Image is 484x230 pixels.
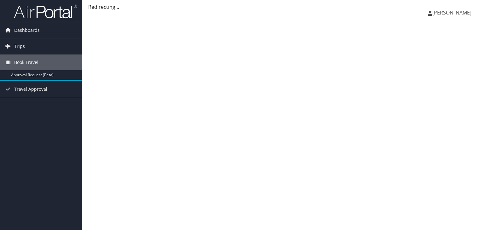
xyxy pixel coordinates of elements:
span: Dashboards [14,22,40,38]
span: Trips [14,38,25,54]
span: Travel Approval [14,81,47,97]
div: Redirecting... [88,3,478,11]
span: Book Travel [14,55,38,70]
span: [PERSON_NAME] [432,9,471,16]
img: airportal-logo.png [14,4,77,19]
a: [PERSON_NAME] [428,3,478,22]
